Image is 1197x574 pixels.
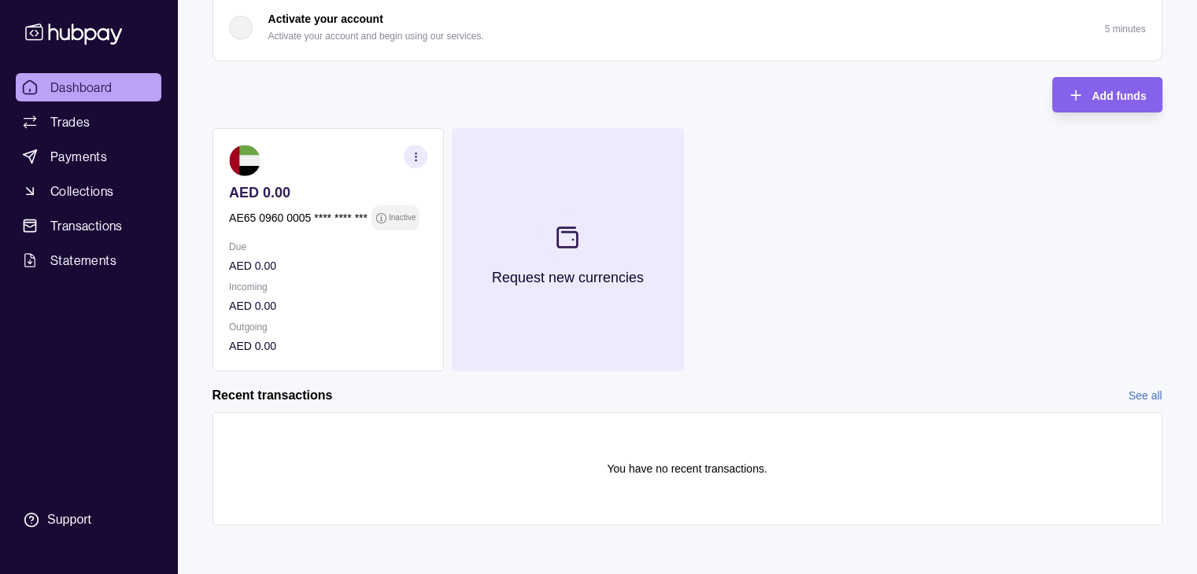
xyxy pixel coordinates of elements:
[268,28,484,45] p: Activate your account and begin using our services.
[50,147,107,166] span: Payments
[229,297,427,315] p: AED 0.00
[607,460,767,477] p: You have no recent transactions.
[50,182,113,201] span: Collections
[50,216,123,235] span: Transactions
[452,128,683,371] button: Request new currencies
[50,112,90,131] span: Trades
[16,212,161,240] a: Transactions
[16,177,161,205] a: Collections
[16,503,161,536] a: Support
[268,10,383,28] p: Activate your account
[1129,387,1162,404] a: See all
[229,337,427,355] p: AED 0.00
[16,142,161,171] a: Payments
[50,251,116,270] span: Statements
[16,73,161,101] a: Dashboard
[1092,90,1146,102] span: Add funds
[1104,24,1145,35] p: 5 minutes
[229,238,427,256] p: Due
[16,108,161,136] a: Trades
[16,246,161,274] a: Statements
[388,209,415,226] p: Inactive
[229,145,260,176] img: ae
[491,269,643,286] p: Request new currencies
[229,184,427,201] p: AED 0.00
[229,257,427,274] p: AED 0.00
[229,278,427,296] p: Incoming
[47,511,91,528] div: Support
[229,318,427,336] p: Outgoing
[212,387,333,404] h2: Recent transactions
[50,78,113,97] span: Dashboard
[1052,77,1162,112] button: Add funds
